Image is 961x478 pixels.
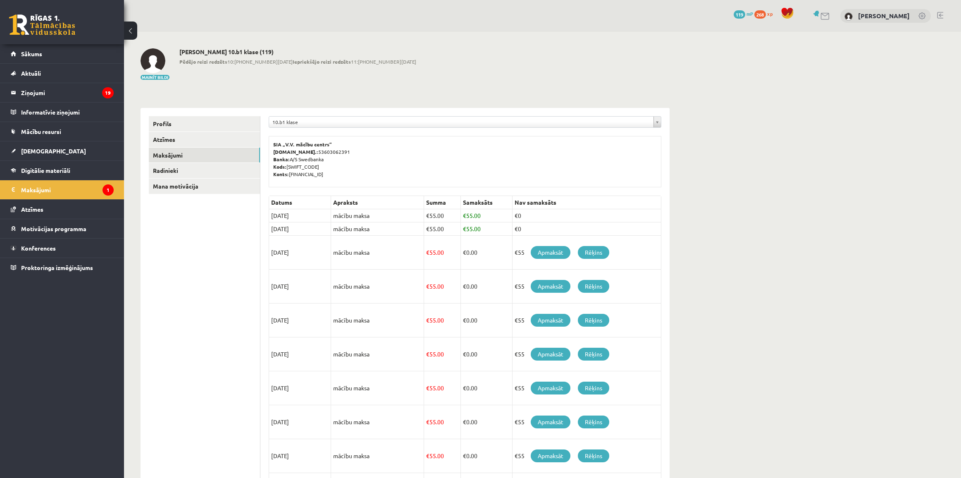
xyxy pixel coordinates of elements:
[269,405,331,439] td: [DATE]
[460,209,512,222] td: 55.00
[273,148,318,155] b: [DOMAIN_NAME].:
[512,337,661,371] td: €55
[754,10,766,19] span: 268
[578,314,609,327] a: Rēķins
[512,270,661,304] td: €55
[578,246,609,259] a: Rēķins
[331,196,424,209] th: Apraksts
[273,141,657,178] p: 53603062391 A/S Swedbanka [SWIFT_CODE] [FINANCIAL_ID]
[734,10,753,17] a: 119 mP
[512,439,661,473] td: €55
[426,316,429,324] span: €
[424,337,461,371] td: 55.00
[272,117,650,127] span: 10.b1 klase
[426,384,429,392] span: €
[149,179,260,194] a: Mana motivācija
[463,249,466,256] span: €
[858,12,910,20] a: [PERSON_NAME]
[578,416,609,428] a: Rēķins
[179,48,416,55] h2: [PERSON_NAME] 10.b1 klase (119)
[424,405,461,439] td: 55.00
[460,196,512,209] th: Samaksāts
[21,50,42,57] span: Sākums
[149,148,260,163] a: Maksājumi
[11,219,114,238] a: Motivācijas programma
[424,236,461,270] td: 55.00
[179,58,227,65] b: Pēdējo reizi redzēts
[463,225,466,232] span: €
[578,280,609,293] a: Rēķins
[11,83,114,102] a: Ziņojumi19
[269,371,331,405] td: [DATE]
[21,83,114,102] legend: Ziņojumi
[11,180,114,199] a: Maksājumi1
[512,196,661,209] th: Nav samaksāts
[463,384,466,392] span: €
[754,10,777,17] a: 268 xp
[21,244,56,252] span: Konferences
[149,163,260,178] a: Radinieki
[463,418,466,425] span: €
[141,75,169,80] button: Mainīt bildi
[426,225,429,232] span: €
[746,10,753,17] span: mP
[269,117,661,127] a: 10.b1 klase
[11,44,114,63] a: Sākums
[531,416,570,428] a: Apmaksāt
[331,222,424,236] td: mācību maksa
[21,225,86,232] span: Motivācijas programma
[426,249,429,256] span: €
[424,371,461,405] td: 55.00
[460,371,512,405] td: 0.00
[11,200,114,219] a: Atzīmes
[273,163,286,170] b: Kods:
[531,280,570,293] a: Apmaksāt
[460,405,512,439] td: 0.00
[21,264,93,271] span: Proktoringa izmēģinājums
[463,350,466,358] span: €
[463,316,466,324] span: €
[269,222,331,236] td: [DATE]
[269,337,331,371] td: [DATE]
[102,87,114,98] i: 19
[21,180,114,199] legend: Maksājumi
[424,222,461,236] td: 55.00
[424,209,461,222] td: 55.00
[426,418,429,425] span: €
[331,304,424,337] td: mācību maksa
[11,161,114,180] a: Digitālie materiāli
[460,236,512,270] td: 0.00
[844,12,853,21] img: Tomass Niks Jansons
[21,103,114,122] legend: Informatīvie ziņojumi
[179,58,416,65] span: 10:[PHONE_NUMBER][DATE] 11:[PHONE_NUMBER][DATE]
[331,270,424,304] td: mācību maksa
[512,222,661,236] td: €0
[331,371,424,405] td: mācību maksa
[11,64,114,83] a: Aktuāli
[463,212,466,219] span: €
[512,371,661,405] td: €55
[269,209,331,222] td: [DATE]
[426,350,429,358] span: €
[269,236,331,270] td: [DATE]
[512,236,661,270] td: €55
[578,348,609,361] a: Rēķins
[531,314,570,327] a: Apmaksāt
[273,141,332,148] b: SIA „V.V. mācību centrs”
[331,236,424,270] td: mācību maksa
[426,282,429,290] span: €
[463,452,466,459] span: €
[273,171,289,177] b: Konts:
[293,58,351,65] b: Iepriekšējo reizi redzēts
[21,69,41,77] span: Aktuāli
[11,258,114,277] a: Proktoringa izmēģinājums
[331,439,424,473] td: mācību maksa
[103,184,114,196] i: 1
[11,239,114,258] a: Konferences
[767,10,773,17] span: xp
[269,196,331,209] th: Datums
[460,304,512,337] td: 0.00
[331,337,424,371] td: mācību maksa
[21,206,43,213] span: Atzīmes
[21,128,61,135] span: Mācību resursi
